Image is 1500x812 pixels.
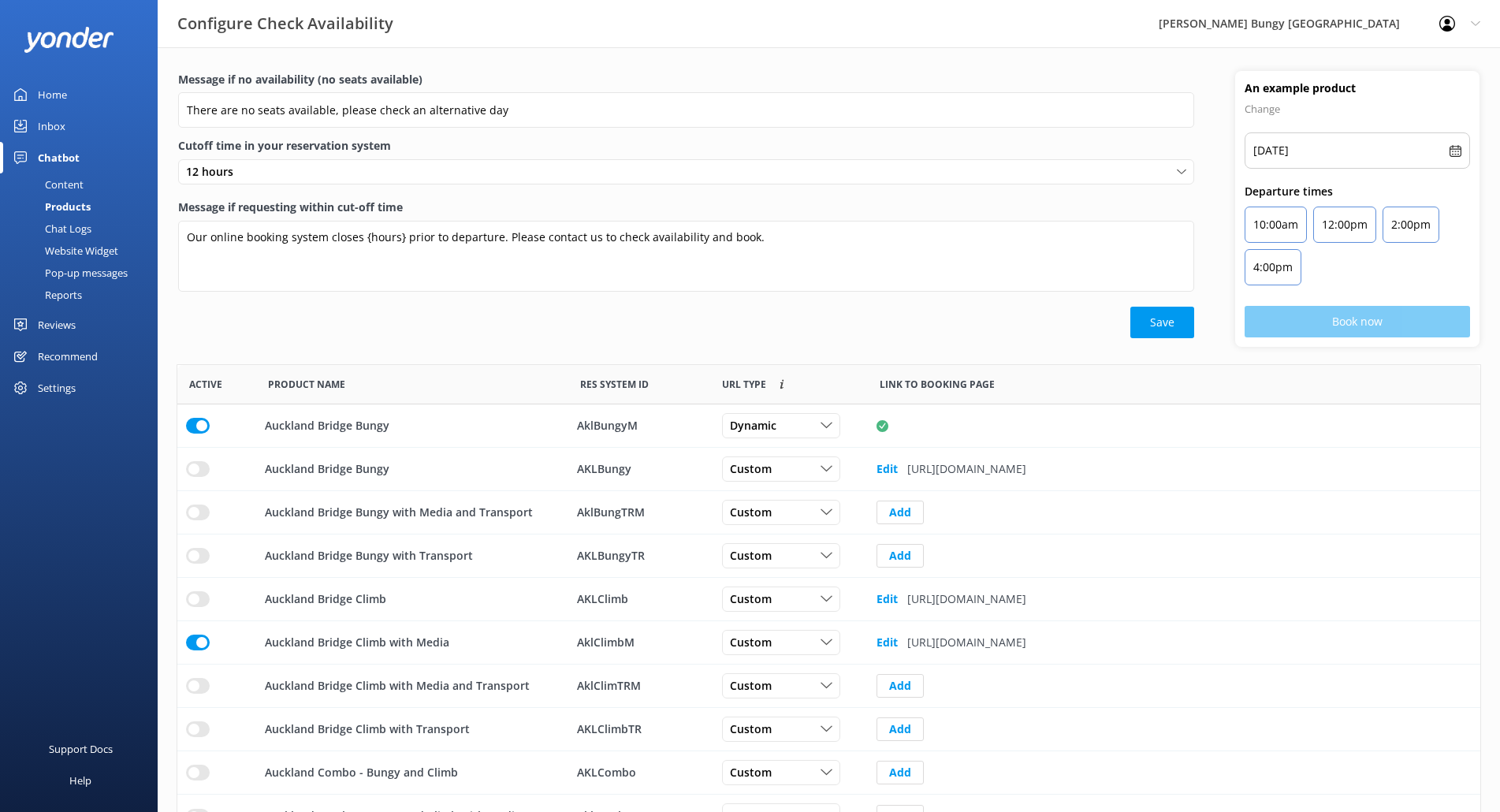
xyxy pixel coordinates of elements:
div: Website Widget [9,240,118,262]
span: Custom [730,721,781,738]
div: Products [9,196,91,218]
div: Help [69,765,91,796]
button: Edit [877,627,898,658]
p: 12:00pm [1322,215,1368,234]
p: Change [1245,99,1470,118]
p: Auckland Bridge Bungy [265,417,389,434]
label: Message if requesting within cut-off time [178,199,1194,216]
label: Message if no availability (no seats available) [178,71,1194,88]
span: Custom [730,547,781,564]
p: [URL][DOMAIN_NAME] [907,460,1026,478]
button: Edit [877,583,898,615]
div: Home [38,79,67,110]
div: Support Docs [49,733,113,765]
a: Chat Logs [9,218,158,240]
p: Auckland Combo - Bungy and Climb [265,764,458,781]
div: row [177,535,1480,578]
p: Departure times [1245,183,1470,200]
span: Custom [730,504,781,521]
span: Custom [730,634,781,651]
div: AklClimTRM [577,677,702,695]
div: row [177,404,1480,448]
b: Edit [877,461,898,477]
p: Auckland Bridge Climb with Media and Transport [265,677,530,695]
div: Reviews [38,309,76,341]
div: AKLClimbTR [577,721,702,738]
div: Content [9,173,84,196]
span: Res System ID [580,377,649,392]
div: AklClimbM [577,634,702,651]
div: AklBungyM [577,417,702,434]
p: [DATE] [1253,141,1289,160]
button: Edit [877,453,898,485]
div: row [177,621,1480,665]
div: row [177,665,1480,708]
div: Inbox [38,110,65,142]
div: row [177,491,1480,535]
p: 4:00pm [1253,258,1293,277]
div: Recommend [38,341,98,372]
img: yonder-white-logo.png [24,27,114,53]
a: Website Widget [9,240,158,262]
b: Edit [877,635,898,650]
p: Auckland Bridge Climb with Media [265,634,449,651]
label: Cutoff time in your reservation system [178,137,1194,155]
div: row [177,448,1480,491]
button: Save [1130,307,1194,338]
div: Chat Logs [9,218,91,240]
button: Add [877,674,924,698]
div: AKLBungyTR [577,547,702,564]
div: AKLCombo [577,764,702,781]
span: Active [189,377,222,392]
span: Link to booking page [722,377,766,392]
button: Add [877,717,924,741]
button: Add [877,501,924,524]
div: AKLClimb [577,590,702,608]
div: AklBungTRM [577,504,702,521]
p: Auckland Bridge Bungy [265,460,389,478]
a: Content [9,173,158,196]
button: Add [877,761,924,784]
div: Chatbot [38,142,80,173]
h4: An example product [1245,80,1470,96]
span: Link to booking page [880,377,995,392]
a: Products [9,196,158,218]
p: Auckland Bridge Bungy with Transport [265,547,473,564]
span: Custom [730,590,781,608]
span: Custom [730,677,781,695]
span: Custom [730,460,781,478]
div: Reports [9,284,82,306]
p: [URL][DOMAIN_NAME] [907,634,1026,651]
b: Edit [877,591,898,607]
span: 12 hours [186,163,243,181]
p: Auckland Bridge Climb with Transport [265,721,470,738]
div: row [177,751,1480,795]
p: [URL][DOMAIN_NAME] [907,590,1026,608]
div: row [177,578,1480,621]
textarea: Our online booking system closes {hours} prior to departure. Please contact us to check availabil... [178,221,1194,292]
span: Custom [730,764,781,781]
p: 10:00am [1253,215,1298,234]
span: Dynamic [730,417,786,434]
a: Reports [9,284,158,306]
h3: Configure Check Availability [177,11,393,36]
div: Settings [38,372,76,404]
span: Product Name [268,377,345,392]
p: 2:00pm [1391,215,1431,234]
p: Auckland Bridge Climb [265,590,386,608]
p: Auckland Bridge Bungy with Media and Transport [265,504,533,521]
div: row [177,708,1480,751]
div: AKLBungy [577,460,702,478]
input: Enter a message [178,92,1194,128]
div: Pop-up messages [9,262,128,284]
a: Pop-up messages [9,262,158,284]
button: Add [877,544,924,568]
